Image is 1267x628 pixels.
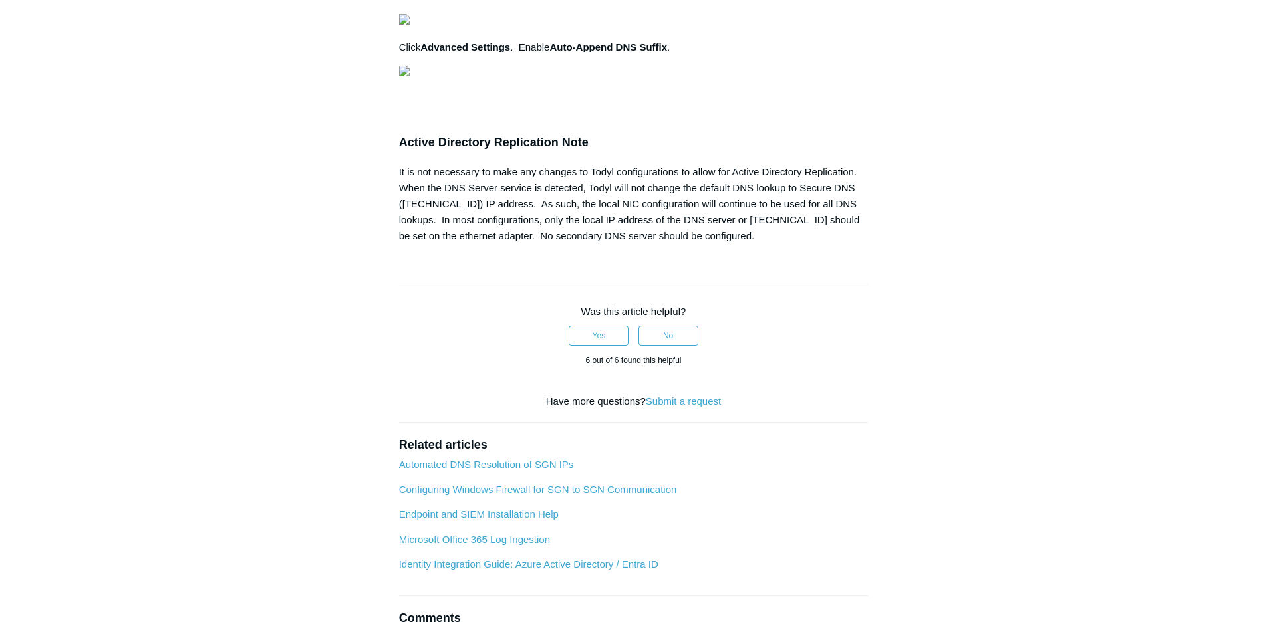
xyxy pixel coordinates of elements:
[399,459,574,470] a: Automated DNS Resolution of SGN IPs
[399,436,869,454] h2: Related articles
[399,394,869,409] div: Have more questions?
[569,326,629,346] button: This article was helpful
[399,133,869,152] h3: Active Directory Replication Note
[549,41,667,52] strong: Auto-Append DNS Suffix
[399,66,410,76] img: 27414169404179
[399,484,677,495] a: Configuring Windows Firewall for SGN to SGN Communication
[638,326,698,346] button: This article was not helpful
[399,534,550,545] a: Microsoft Office 365 Log Ingestion
[399,164,869,244] div: It is not necessary to make any changes to Todyl configurations to allow for Active Directory Rep...
[399,508,559,520] a: Endpoint and SIEM Installation Help
[420,41,510,52] strong: Advanced Settings
[399,609,869,627] h2: Comments
[581,306,686,317] span: Was this article helpful?
[399,39,869,55] p: Click . Enable .
[399,558,658,570] a: Identity Integration Guide: Azure Active Directory / Entra ID
[399,14,410,25] img: 27414207119379
[585,356,681,365] span: 6 out of 6 found this helpful
[646,395,721,407] a: Submit a request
